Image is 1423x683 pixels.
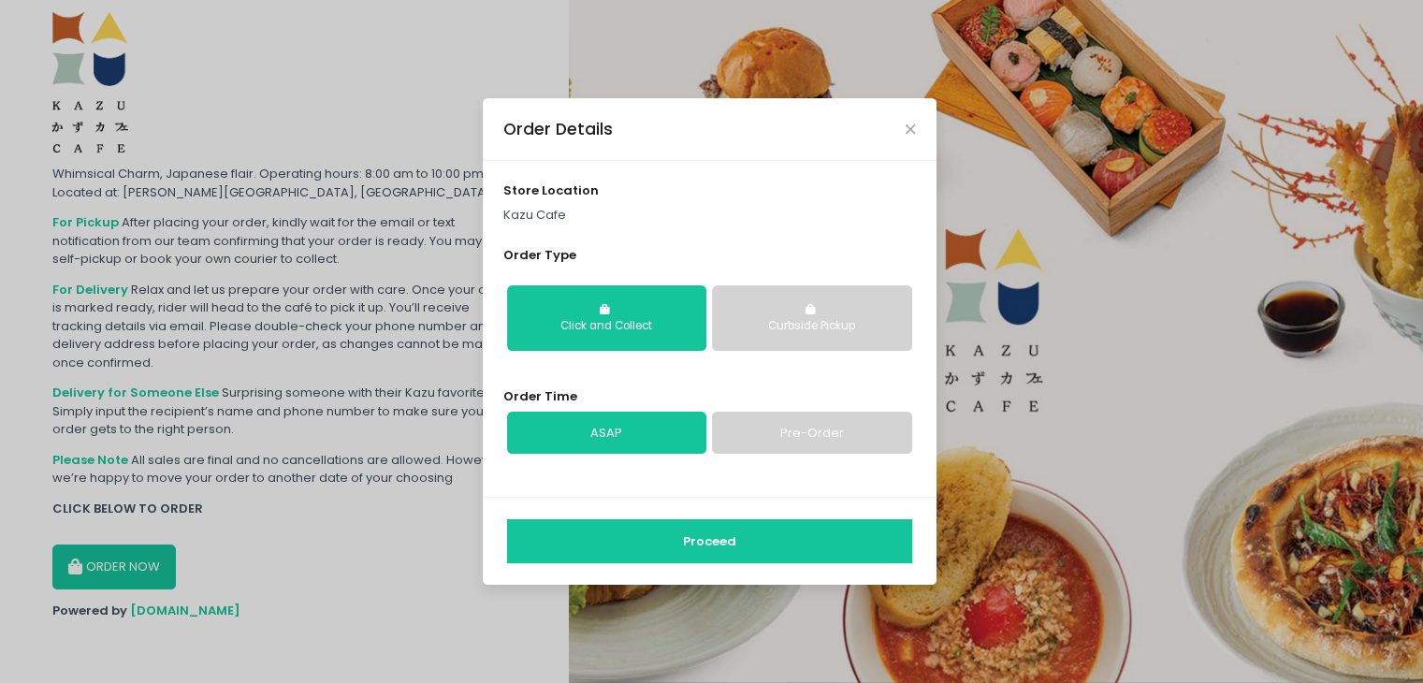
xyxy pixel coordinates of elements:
a: Pre-Order [712,412,911,455]
span: Order Time [503,387,577,405]
div: Order Details [503,117,613,141]
button: Curbside Pickup [712,285,911,351]
div: Curbside Pickup [725,318,898,335]
span: Order Type [503,246,576,264]
button: Proceed [507,519,912,564]
button: Close [906,124,915,134]
button: Click and Collect [507,285,706,351]
span: store location [503,182,599,199]
div: Click and Collect [520,318,693,335]
a: ASAP [507,412,706,455]
p: Kazu Cafe [503,206,915,225]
